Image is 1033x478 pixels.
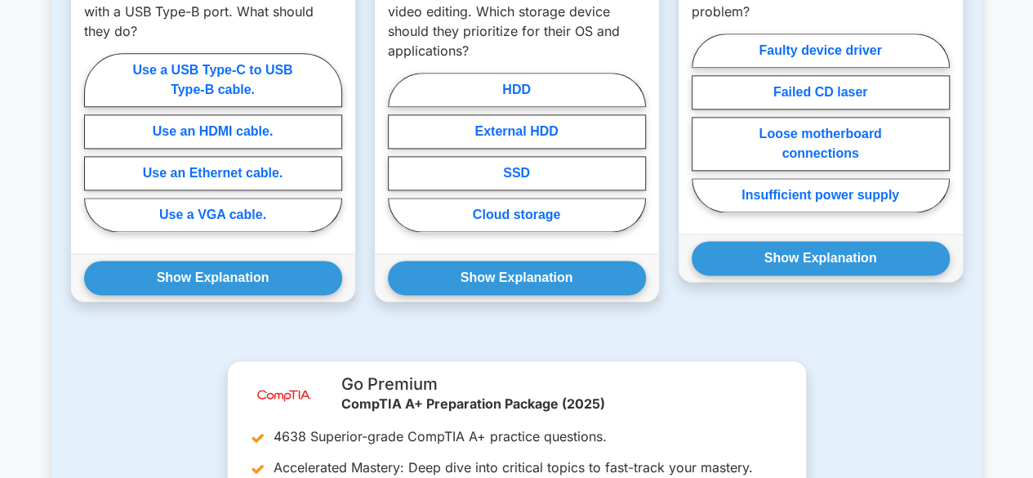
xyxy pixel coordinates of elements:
[84,53,342,107] label: Use a USB Type-C to USB Type-B cable.
[84,261,342,295] button: Show Explanation
[692,178,950,212] label: Insufficient power supply
[84,198,342,232] label: Use a VGA cable.
[692,34,950,68] label: Faulty device driver
[388,261,646,295] button: Show Explanation
[692,75,950,109] label: Failed CD laser
[692,117,950,171] label: Loose motherboard connections
[84,114,342,149] label: Use an HDMI cable.
[84,156,342,190] label: Use an Ethernet cable.
[388,73,646,107] label: HDD
[388,114,646,149] label: External HDD
[388,198,646,232] label: Cloud storage
[388,156,646,190] label: SSD
[692,241,950,275] button: Show Explanation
